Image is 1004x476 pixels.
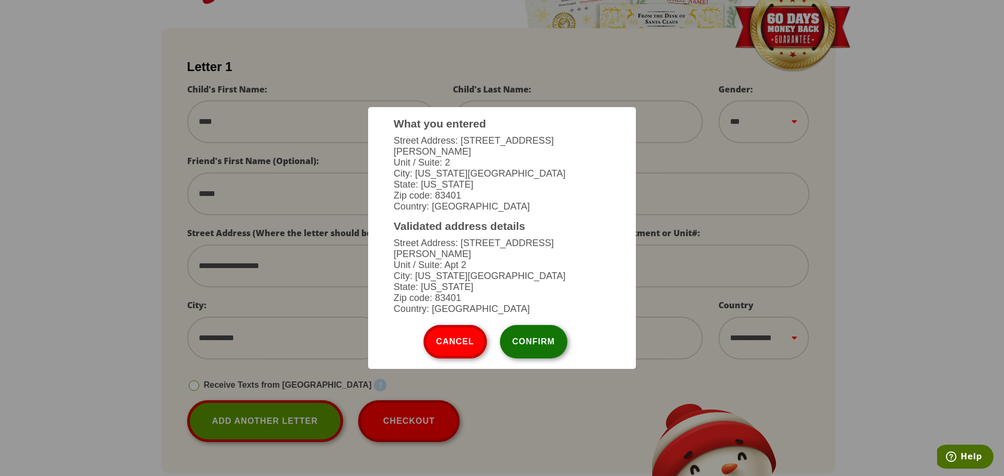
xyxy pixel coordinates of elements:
li: Country: [GEOGRAPHIC_DATA] [394,304,610,315]
li: Zip code: 83401 [394,293,610,304]
li: Country: [GEOGRAPHIC_DATA] [394,201,610,212]
li: City: [US_STATE][GEOGRAPHIC_DATA] [394,271,610,282]
iframe: Opens a widget where you can find more information [937,445,994,471]
li: City: [US_STATE][GEOGRAPHIC_DATA] [394,168,610,179]
button: Cancel [424,325,487,358]
button: Confirm [500,325,568,358]
li: State: [US_STATE] [394,282,610,293]
li: Unit / Suite: 2 [394,157,610,168]
h3: Validated address details [394,220,610,233]
li: Zip code: 83401 [394,190,610,201]
li: Street Address: [STREET_ADDRESS][PERSON_NAME] [394,238,610,260]
li: Street Address: [STREET_ADDRESS][PERSON_NAME] [394,135,610,157]
li: State: [US_STATE] [394,179,610,190]
h3: What you entered [394,118,610,130]
li: Unit / Suite: Apt 2 [394,260,610,271]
